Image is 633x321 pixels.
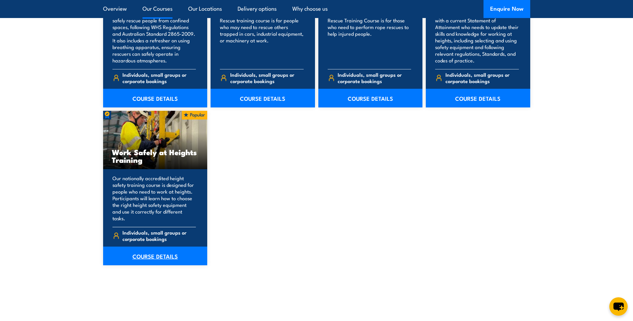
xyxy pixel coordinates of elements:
a: COURSE DETAILS [103,247,208,265]
a: COURSE DETAILS [211,89,315,107]
p: Our nationally accredited Vertical Rescue Training Course is for those who need to perform rope r... [328,10,411,64]
span: Individuals, small groups or corporate bookings [122,71,196,84]
span: Individuals, small groups or corporate bookings [122,229,196,242]
p: This refresher course is for anyone with a current Statement of Attainment who needs to update th... [435,10,519,64]
span: Individuals, small groups or corporate bookings [445,71,519,84]
a: COURSE DETAILS [318,89,423,107]
span: Individuals, small groups or corporate bookings [230,71,304,84]
p: This course teaches your team how to safely rescue people from confined spaces, following WHS Reg... [112,10,196,64]
button: chat-button [609,297,628,316]
span: Individuals, small groups or corporate bookings [338,71,411,84]
h3: Work Safely at Heights Training [112,148,199,164]
p: Our nationally accredited height safety training course is designed for people who need to work a... [112,175,196,222]
a: COURSE DETAILS [426,89,530,107]
a: COURSE DETAILS [103,89,208,107]
p: Our nationally accredited Road Crash Rescue training course is for people who may need to rescue ... [220,10,304,64]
